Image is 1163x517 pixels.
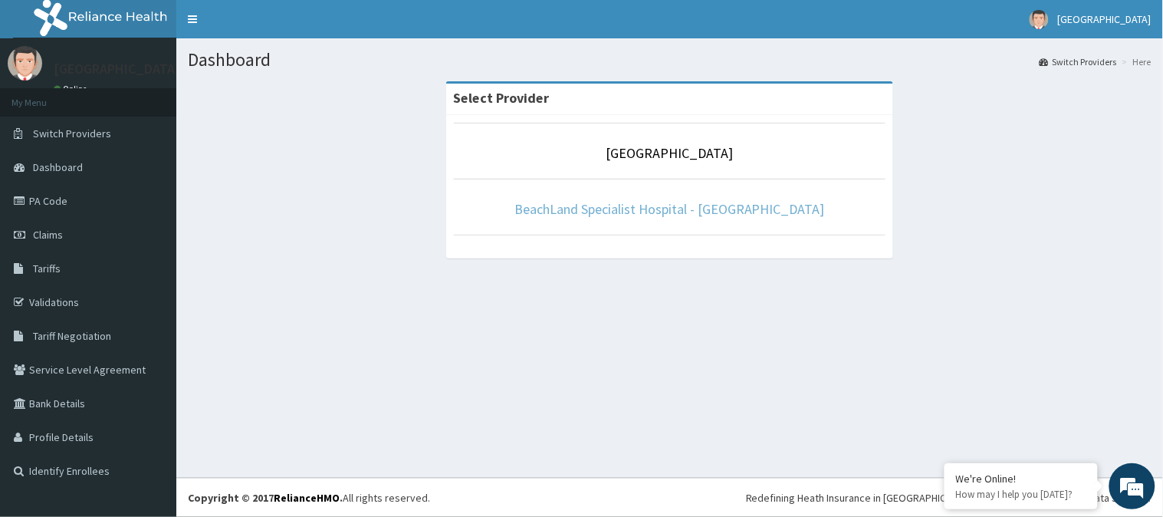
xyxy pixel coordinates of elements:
li: Here [1119,55,1152,68]
p: How may I help you today? [956,488,1086,501]
span: Claims [33,228,63,242]
footer: All rights reserved. [176,478,1163,517]
a: BeachLand Specialist Hospital - [GEOGRAPHIC_DATA] [514,200,825,218]
h1: Dashboard [188,50,1152,70]
a: RelianceHMO [274,491,340,505]
div: Redefining Heath Insurance in [GEOGRAPHIC_DATA] using Telemedicine and Data Science! [746,490,1152,505]
a: Switch Providers [1040,55,1117,68]
span: Tariffs [33,262,61,275]
a: Online [54,84,90,94]
span: Switch Providers [33,127,111,140]
strong: Copyright © 2017 . [188,491,343,505]
div: We're Online! [956,472,1086,486]
span: Dashboard [33,160,83,174]
a: [GEOGRAPHIC_DATA] [606,144,734,162]
img: User Image [1030,10,1049,29]
p: [GEOGRAPHIC_DATA] [54,62,180,76]
img: User Image [8,46,42,81]
strong: Select Provider [454,89,550,107]
span: Tariff Negotiation [33,329,111,343]
span: [GEOGRAPHIC_DATA] [1058,12,1152,26]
